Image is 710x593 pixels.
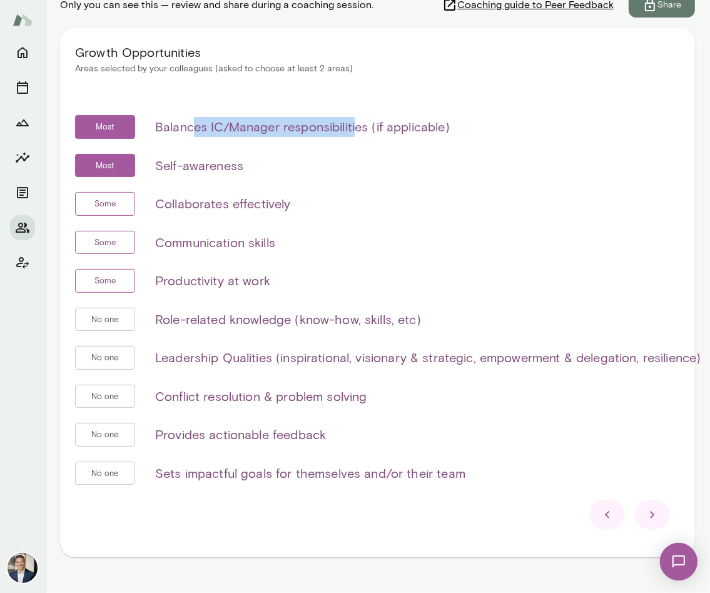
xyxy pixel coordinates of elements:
h6: Collaborates effectively [155,194,291,214]
h6: Provides actionable feedback [155,425,326,445]
h6: Conflict resolution & problem solving [155,387,367,407]
span: Some [88,236,123,249]
span: No one [85,428,126,441]
p: Areas selected by your colleagues (asked to choose at least 2 areas) [75,63,680,75]
h6: Leadership Qualities (inspirational, visionary & strategic, empowerment & delegation, resilience) [155,348,701,368]
span: Some [88,198,123,210]
img: Mento [13,8,33,32]
h6: Sets impactful goals for themselves and/or their team [155,464,465,484]
h6: Balances IC/Manager responsibilities (if applicable) [155,117,450,137]
h6: Productivity at work [155,271,270,291]
span: No one [85,313,126,326]
button: Members [10,215,35,240]
h6: Role-related knowledge (know-how, skills, etc) [155,310,421,330]
h6: Growth Opportunities [75,43,680,63]
button: Documents [10,180,35,205]
img: Mark Zschocke [8,553,38,583]
h6: Self-awareness [155,156,243,176]
span: No one [85,390,126,403]
span: No one [85,467,126,480]
button: Client app [10,250,35,275]
button: Growth Plan [10,110,35,135]
button: Home [10,40,35,65]
span: Most [89,121,121,133]
button: Insights [10,145,35,170]
span: Most [89,160,121,172]
span: No one [85,352,126,364]
h6: Communication skills [155,233,275,253]
span: Some [88,275,123,287]
button: Sessions [10,75,35,100]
